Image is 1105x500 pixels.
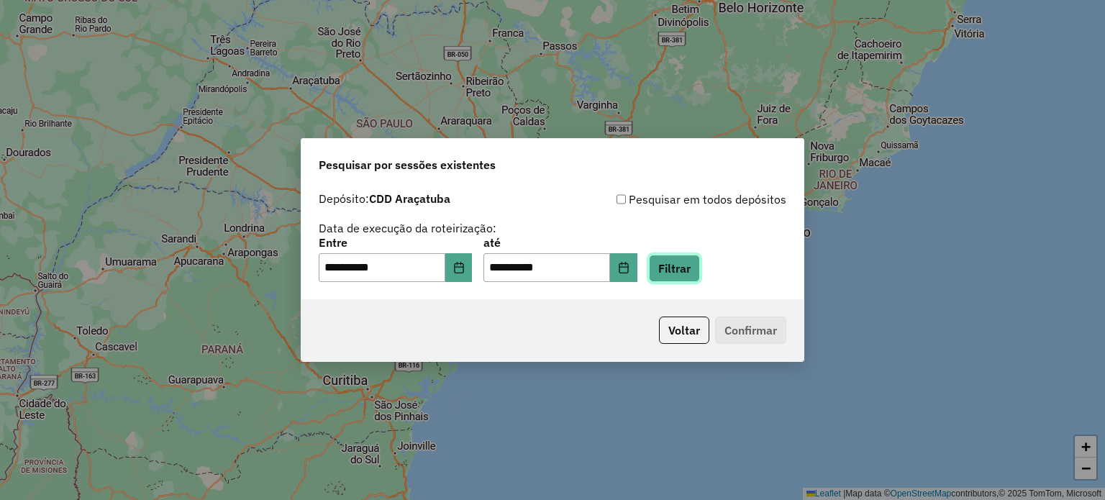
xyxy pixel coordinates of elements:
label: Depósito: [319,190,450,207]
span: Pesquisar por sessões existentes [319,156,496,173]
label: até [483,234,637,251]
button: Choose Date [445,253,473,282]
button: Filtrar [649,255,700,282]
button: Choose Date [610,253,637,282]
strong: CDD Araçatuba [369,191,450,206]
button: Voltar [659,317,709,344]
div: Pesquisar em todos depósitos [552,191,786,208]
label: Entre [319,234,472,251]
label: Data de execução da roteirização: [319,219,496,237]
